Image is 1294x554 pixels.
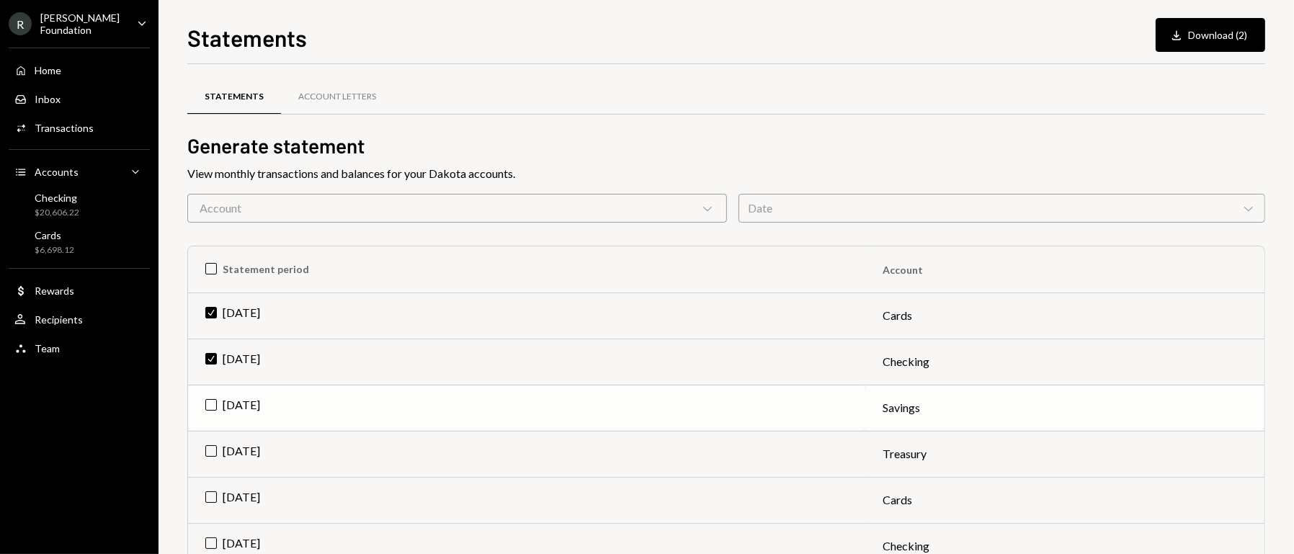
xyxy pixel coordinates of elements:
div: $20,606.22 [35,207,79,219]
div: Transactions [35,122,94,134]
a: Transactions [9,115,150,140]
div: Rewards [35,285,74,297]
a: Cards$6,698.12 [9,225,150,259]
button: Download (2) [1156,18,1265,52]
td: Cards [865,477,1264,523]
a: Account Letters [281,79,393,115]
a: Accounts [9,158,150,184]
div: Recipients [35,313,83,326]
a: Team [9,335,150,361]
a: Statements [187,79,281,115]
td: Savings [865,385,1264,431]
a: Recipients [9,306,150,332]
div: Cards [35,229,74,241]
div: Accounts [35,166,79,178]
div: $6,698.12 [35,244,74,256]
div: Date [739,194,1265,223]
h1: Statements [187,23,307,52]
div: Checking [35,192,79,204]
a: Inbox [9,86,150,112]
div: [PERSON_NAME] Foundation [40,12,125,36]
h2: Generate statement [187,132,1265,160]
td: Treasury [865,431,1264,477]
div: View monthly transactions and balances for your Dakota accounts. [187,165,1265,182]
a: Home [9,57,150,83]
div: Statements [205,91,264,103]
div: Account Letters [298,91,376,103]
td: Cards [865,292,1264,339]
div: Team [35,342,60,354]
a: Rewards [9,277,150,303]
th: Account [865,246,1264,292]
td: Checking [865,339,1264,385]
div: Home [35,64,61,76]
div: Account [187,194,727,223]
div: Inbox [35,93,61,105]
a: Checking$20,606.22 [9,187,150,222]
div: R [9,12,32,35]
